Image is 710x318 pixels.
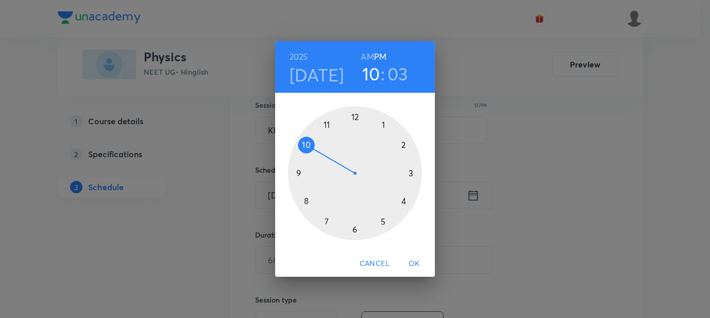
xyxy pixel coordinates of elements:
h3: : [381,63,385,85]
button: AM [361,49,374,64]
button: 10 [362,63,380,85]
span: Cancel [360,257,390,270]
button: 03 [387,63,408,85]
button: OK [398,254,431,273]
button: 2025 [290,49,308,64]
button: PM [374,49,386,64]
button: [DATE] [290,64,344,86]
span: OK [402,257,427,270]
button: Cancel [356,254,394,273]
